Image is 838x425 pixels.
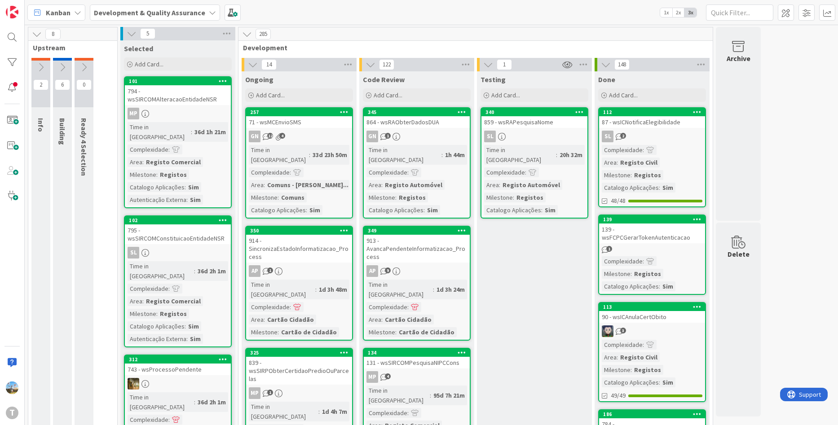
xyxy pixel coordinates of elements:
span: : [168,415,170,425]
span: 49/49 [611,391,626,400]
div: LS [599,325,705,337]
div: Area [249,180,264,190]
div: 101 [125,77,231,85]
div: Catalogo Aplicações [602,281,659,291]
div: Milestone [602,170,631,180]
span: : [194,266,195,276]
div: 1d 3h 48m [317,285,349,294]
div: 312743 - wsProcessoPendente [125,355,231,375]
input: Quick Filter... [706,4,773,21]
div: Milestone [128,309,156,319]
div: Catalogo Aplicações [128,321,185,331]
div: MP [249,387,260,399]
div: Registos [632,365,663,375]
div: Sim [660,281,675,291]
div: Autenticação Externa [128,334,186,344]
span: : [433,285,434,294]
div: 11287 - wsICNotificaElegibilidade [599,108,705,128]
div: Comuns [279,193,307,202]
div: SL [484,131,496,142]
div: Area [484,180,499,190]
div: Complexidade [366,408,407,418]
div: 36d 2h 1m [195,397,228,407]
span: : [423,205,425,215]
span: Development [243,43,701,52]
span: 148 [614,59,630,70]
span: : [156,309,158,319]
div: 325839 - wsSIRPObterCertidaoPredioOuParcelas [246,349,352,385]
div: 71 - wsMCEnvioSMS [246,116,352,128]
span: 8 [45,29,61,39]
span: : [395,327,397,337]
div: Cartão Cidadão [383,315,434,324]
div: 859 - wsRAPesquisaNome [481,116,587,128]
span: 1x [660,8,672,17]
div: Complexidade [602,340,643,350]
div: SL [128,247,139,259]
div: 312 [129,356,231,363]
div: Delete [728,249,750,259]
div: Milestone [366,327,395,337]
div: Time in [GEOGRAPHIC_DATA] [249,280,315,299]
div: 257 [250,109,352,115]
div: 913 - AvancaPendenteInformatizacao_Process [364,235,470,263]
span: Add Card... [609,91,638,99]
div: 139 [599,215,705,223]
div: Area [128,296,142,306]
div: 102 [129,217,231,223]
div: 101794 - wsSIRCOMAlteracaoEntidadeNSR [125,77,231,105]
div: Time in [GEOGRAPHIC_DATA] [366,145,441,165]
div: Registos [514,193,546,202]
span: : [290,167,291,177]
div: Registo Comercial [144,157,203,167]
span: 0 [76,79,92,90]
span: : [643,340,644,350]
div: Milestone [602,365,631,375]
div: Catalogo Aplicações [484,205,541,215]
span: : [430,390,431,400]
span: : [643,256,644,266]
div: 20h 32m [557,150,585,160]
span: : [168,145,170,154]
div: Cartão de Cidadão [279,327,339,337]
div: Sim [188,195,203,205]
div: 112 [603,109,705,115]
div: Autenticação Externa [128,195,186,205]
div: Registo Civil [618,352,660,362]
span: : [315,285,317,294]
span: 3 [620,328,626,333]
div: Sim [542,205,558,215]
div: 139 [603,216,705,223]
span: : [186,195,188,205]
div: Registo Automóvel [383,180,445,190]
span: 4 [385,373,391,379]
div: Registos [632,269,663,279]
span: : [617,158,618,167]
span: : [441,150,443,160]
div: GN [249,131,260,142]
span: : [318,407,320,416]
div: 795 - wsSIRCOMConstituicaoEntidadeNSR [125,224,231,244]
div: Milestone [249,327,278,337]
div: AP [366,265,378,277]
div: 345 [368,109,470,115]
span: : [407,408,409,418]
div: 743 - wsProcessoPendente [125,364,231,375]
div: MP [246,387,352,399]
div: 101 [129,78,231,84]
div: Archive [727,53,750,64]
span: : [309,150,310,160]
img: JC [128,378,139,390]
span: : [191,127,192,137]
span: Add Card... [135,60,163,68]
span: : [631,269,632,279]
div: Milestone [602,269,631,279]
span: Ready 4 Selection [79,118,88,176]
div: Sim [307,205,322,215]
div: Cartão Cidadão [265,315,316,324]
div: Sim [186,182,201,192]
div: Complexidade [484,167,525,177]
div: Catalogo Aplicações [366,205,423,215]
div: 340 [485,109,587,115]
span: 2x [672,8,684,17]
